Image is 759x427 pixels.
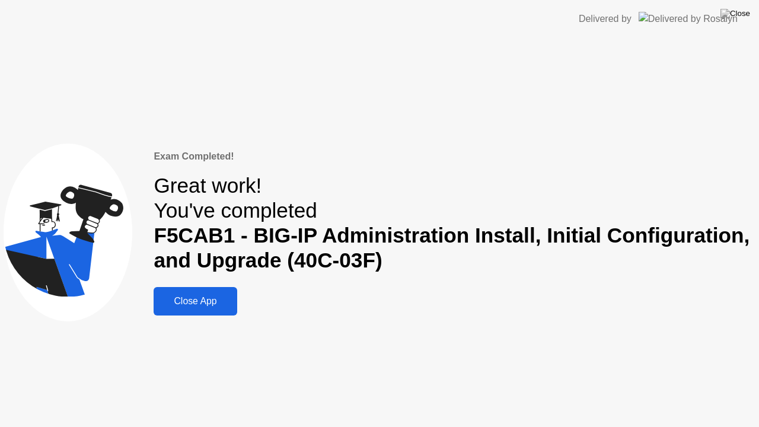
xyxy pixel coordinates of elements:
[154,173,755,273] div: Great work! You've completed
[154,149,755,164] div: Exam Completed!
[154,224,750,272] b: F5CAB1 - BIG-IP Administration Install, Initial Configuration, and Upgrade (40C-03F)
[720,9,750,18] img: Close
[157,296,233,307] div: Close App
[579,12,632,26] div: Delivered by
[639,12,738,26] img: Delivered by Rosalyn
[154,287,237,316] button: Close App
